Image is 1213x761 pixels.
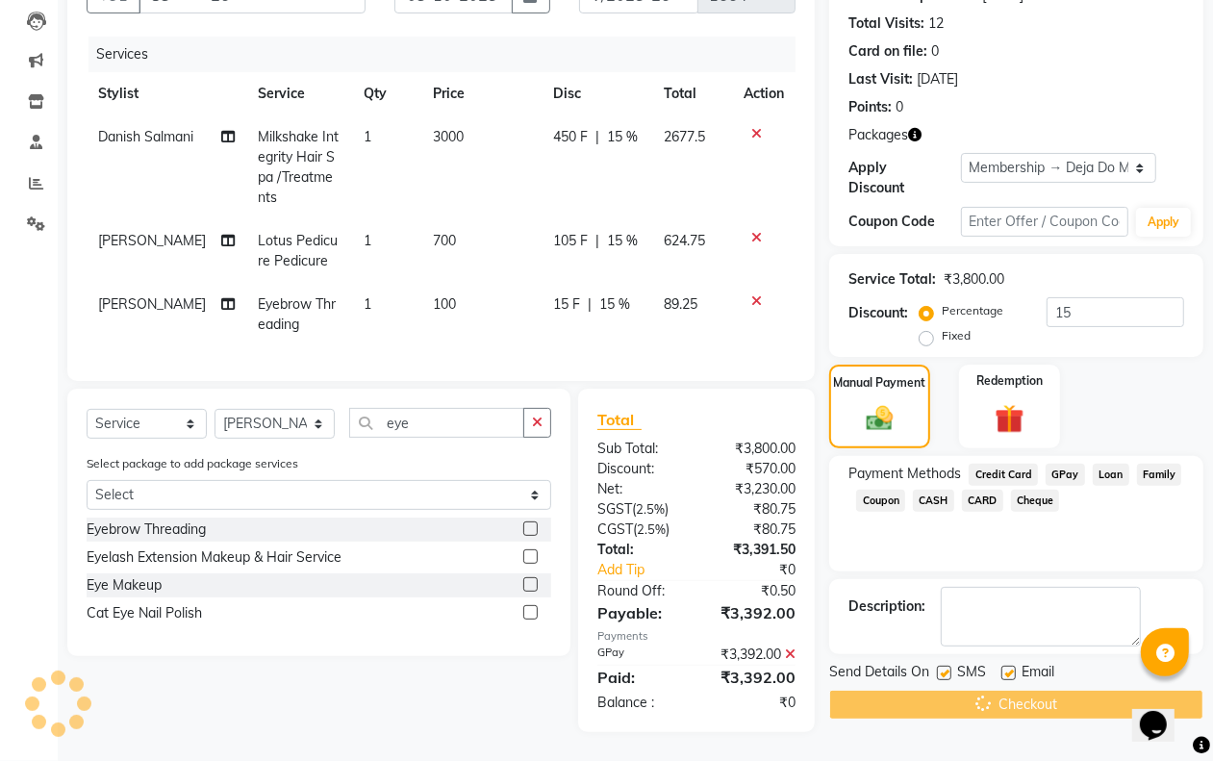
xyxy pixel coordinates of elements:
[607,127,638,147] span: 15 %
[696,499,810,520] div: ₹80.75
[588,294,592,315] span: |
[434,232,457,249] span: 700
[856,490,905,512] span: Coupon
[87,603,202,623] div: Cat Eye Nail Polish
[913,490,954,512] span: CASH
[696,581,810,601] div: ₹0.50
[636,501,665,517] span: 2.5%
[716,560,810,580] div: ₹0
[665,295,698,313] span: 89.25
[696,520,810,540] div: ₹80.75
[583,601,696,624] div: Payable:
[942,302,1003,319] label: Percentage
[583,666,696,689] div: Paid:
[653,72,733,115] th: Total
[583,439,696,459] div: Sub Total:
[848,158,960,198] div: Apply Discount
[87,575,162,596] div: Eye Makeup
[848,97,892,117] div: Points:
[848,303,908,323] div: Discount:
[848,269,936,290] div: Service Total:
[848,69,913,89] div: Last Visit:
[542,72,652,115] th: Disc
[962,490,1003,512] span: CARD
[917,69,958,89] div: [DATE]
[583,459,696,479] div: Discount:
[848,41,927,62] div: Card on file:
[834,374,926,392] label: Manual Payment
[896,97,903,117] div: 0
[976,372,1043,390] label: Redemption
[1132,684,1194,742] iframe: chat widget
[87,455,298,472] label: Select package to add package services
[583,560,716,580] a: Add Tip
[848,464,961,484] span: Payment Methods
[595,127,599,147] span: |
[848,212,960,232] div: Coupon Code
[87,520,206,540] div: Eyebrow Threading
[848,13,924,34] div: Total Visits:
[1093,464,1129,486] span: Loan
[1046,464,1085,486] span: GPay
[597,500,632,518] span: SGST
[349,408,524,438] input: Search or Scan
[1137,464,1182,486] span: Family
[364,295,371,313] span: 1
[665,232,706,249] span: 624.75
[848,596,925,617] div: Description:
[607,231,638,251] span: 15 %
[696,666,810,689] div: ₹3,392.00
[553,294,580,315] span: 15 F
[87,547,341,568] div: Eyelash Extension Makeup & Hair Service
[553,127,588,147] span: 450 F
[986,401,1032,437] img: _gift.svg
[583,479,696,499] div: Net:
[422,72,543,115] th: Price
[1022,662,1054,686] span: Email
[583,693,696,713] div: Balance :
[928,13,944,34] div: 12
[246,72,352,115] th: Service
[258,295,336,333] span: Eyebrow Threading
[258,232,338,269] span: Lotus Pedicure Pedicure
[583,540,696,560] div: Total:
[583,520,696,540] div: ( )
[961,207,1128,237] input: Enter Offer / Coupon Code
[858,403,901,434] img: _cash.svg
[87,72,246,115] th: Stylist
[434,295,457,313] span: 100
[553,231,588,251] span: 105 F
[957,662,986,686] span: SMS
[98,232,206,249] span: [PERSON_NAME]
[696,479,810,499] div: ₹3,230.00
[352,72,422,115] th: Qty
[1011,490,1060,512] span: Cheque
[848,125,908,145] span: Packages
[829,662,929,686] span: Send Details On
[1136,208,1191,237] button: Apply
[637,521,666,537] span: 2.5%
[434,128,465,145] span: 3000
[696,693,810,713] div: ₹0
[583,499,696,520] div: ( )
[696,459,810,479] div: ₹570.00
[696,601,810,624] div: ₹3,392.00
[969,464,1038,486] span: Credit Card
[258,128,339,206] span: Milkshake Integrity Hair Spa /Treatments
[364,232,371,249] span: 1
[665,128,706,145] span: 2677.5
[597,410,642,430] span: Total
[583,581,696,601] div: Round Off:
[98,295,206,313] span: [PERSON_NAME]
[597,520,633,538] span: CGST
[931,41,939,62] div: 0
[696,540,810,560] div: ₹3,391.50
[88,37,810,72] div: Services
[364,128,371,145] span: 1
[595,231,599,251] span: |
[732,72,796,115] th: Action
[599,294,630,315] span: 15 %
[942,327,971,344] label: Fixed
[597,628,796,645] div: Payments
[583,645,696,665] div: GPay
